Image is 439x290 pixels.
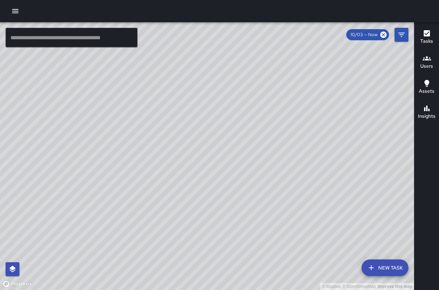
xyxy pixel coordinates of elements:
button: Users [414,50,439,75]
h6: Tasks [420,38,433,45]
span: 10/03 — Now [346,31,382,38]
h6: Users [420,63,433,70]
button: Tasks [414,25,439,50]
h6: Insights [418,113,436,120]
button: Assets [414,75,439,100]
button: Insights [414,100,439,125]
h6: Assets [419,88,434,95]
button: New Task [362,259,408,276]
div: 10/03 — Now [346,29,389,40]
button: Filters [395,28,408,42]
